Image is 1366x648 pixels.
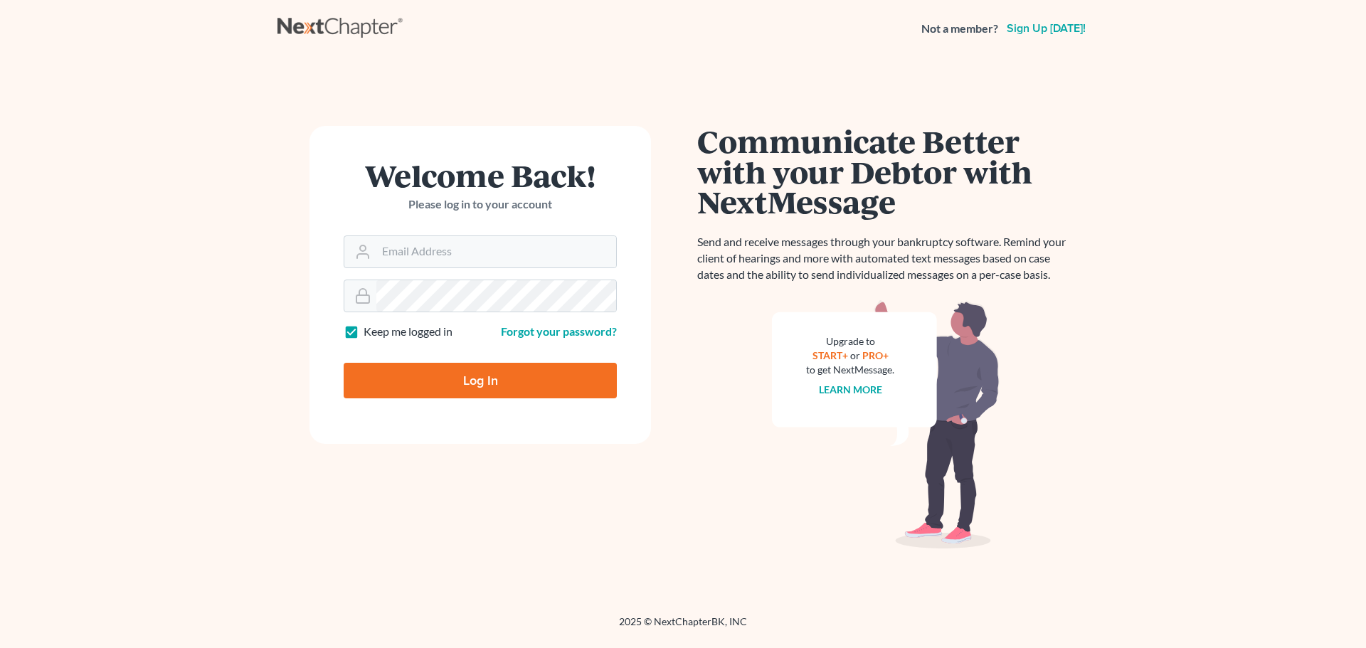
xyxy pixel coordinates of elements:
[501,324,617,338] a: Forgot your password?
[277,615,1089,640] div: 2025 © NextChapterBK, INC
[344,196,617,213] p: Please log in to your account
[819,383,882,395] a: Learn more
[376,236,616,267] input: Email Address
[1004,23,1089,34] a: Sign up [DATE]!
[850,349,860,361] span: or
[364,324,452,340] label: Keep me logged in
[697,126,1074,217] h1: Communicate Better with your Debtor with NextMessage
[862,349,889,361] a: PRO+
[344,160,617,191] h1: Welcome Back!
[921,21,998,37] strong: Not a member?
[772,300,1000,549] img: nextmessage_bg-59042aed3d76b12b5cd301f8e5b87938c9018125f34e5fa2b7a6b67550977c72.svg
[697,234,1074,283] p: Send and receive messages through your bankruptcy software. Remind your client of hearings and mo...
[806,334,894,349] div: Upgrade to
[812,349,848,361] a: START+
[806,363,894,377] div: to get NextMessage.
[344,363,617,398] input: Log In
